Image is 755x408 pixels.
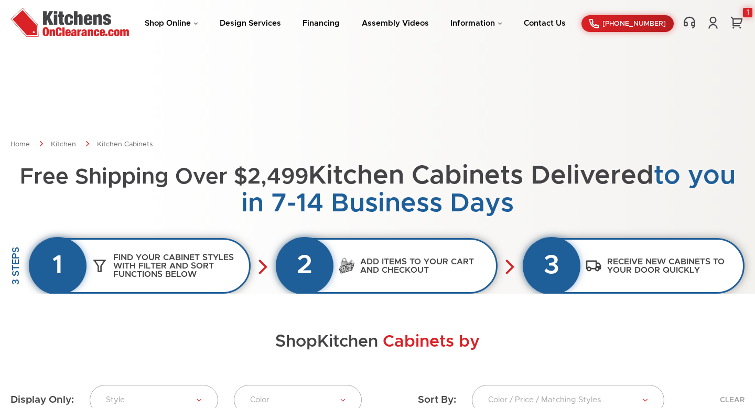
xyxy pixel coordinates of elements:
h3: Find your cabinet styles with filter and sort functions below [108,248,249,284]
span: [PHONE_NUMBER] [602,20,666,27]
h2: 3 STEPS [10,247,23,285]
div: 1 [29,237,87,295]
h3: Add items to your cart and checkout [355,252,496,280]
a: Home [10,141,30,148]
a: Information [450,19,502,27]
a: Design Services [220,19,281,27]
a: Assembly Videos [362,19,429,27]
span: Cabinets by [383,334,480,350]
label: Sort By: [418,394,456,406]
a: Contact Us [524,19,566,27]
img: Kitchens On Clearance [10,8,129,37]
span: Kitchen [317,334,378,350]
div: 3 [523,237,580,295]
span: to you in 7-14 Business Days [241,163,736,217]
small: Free Shipping Over $2,499 [20,166,308,188]
a: [PHONE_NUMBER] [581,15,674,32]
a: Kitchen Cabinets [97,141,153,148]
h1: Kitchen Cabinets Delivered [10,162,745,217]
a: Shop Online [145,19,198,27]
div: 2 [276,237,333,295]
div: 1 [743,8,752,17]
h2: Shop [10,333,745,351]
h3: Receive new cabinets to your door quickly [602,252,743,280]
a: Financing [303,19,340,27]
a: 1 [729,16,745,29]
label: Display Only: [10,394,74,406]
a: Kitchen [51,141,76,148]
